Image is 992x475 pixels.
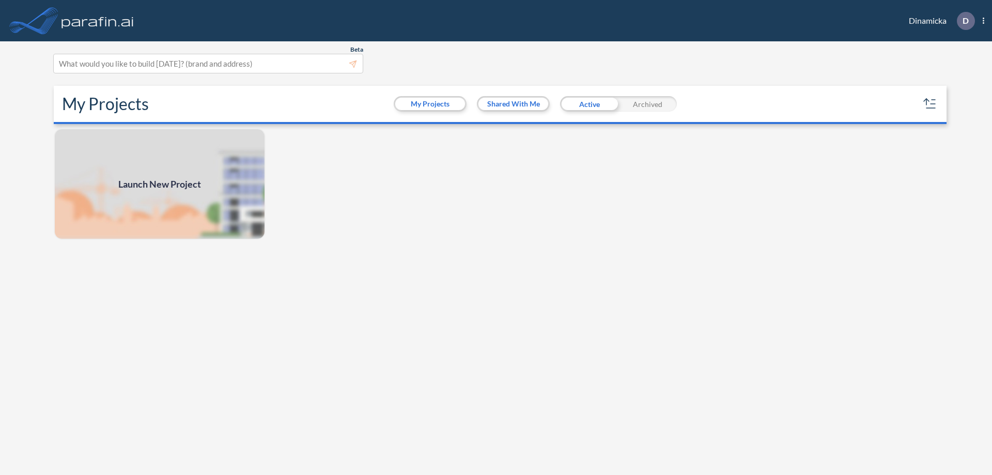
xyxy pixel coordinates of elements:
[62,94,149,114] h2: My Projects
[478,98,548,110] button: Shared With Me
[118,177,201,191] span: Launch New Project
[560,96,618,112] div: Active
[54,128,266,240] img: add
[395,98,465,110] button: My Projects
[618,96,677,112] div: Archived
[963,16,969,25] p: D
[59,10,136,31] img: logo
[922,96,938,112] button: sort
[54,128,266,240] a: Launch New Project
[350,45,363,54] span: Beta
[893,12,984,30] div: Dinamicka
